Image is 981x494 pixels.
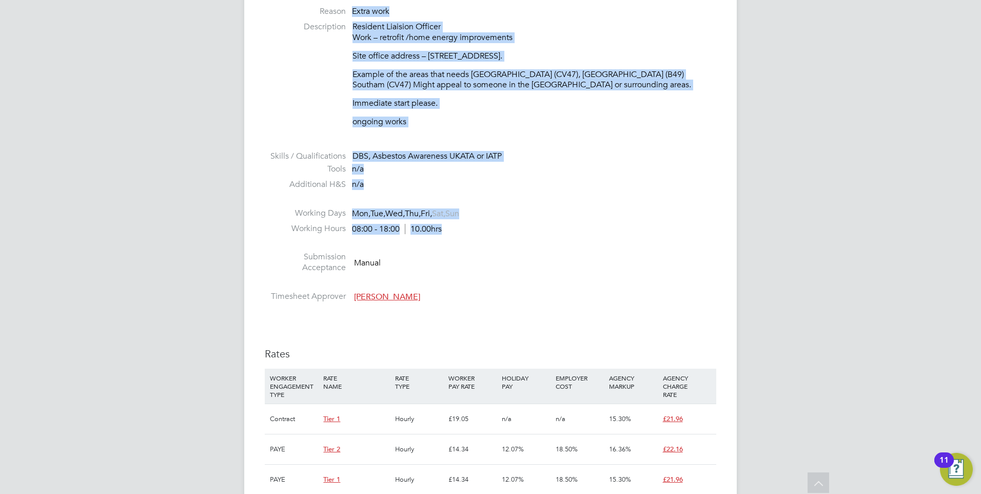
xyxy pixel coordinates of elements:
div: HOLIDAY PAY [499,369,553,395]
p: ongoing works [352,117,716,127]
div: Hourly [393,404,446,434]
span: n/a [556,414,565,423]
p: Site office address – [STREET_ADDRESS]. [352,51,716,62]
p: Immediate start please. [352,98,716,109]
div: AGENCY CHARGE RATE [660,369,714,404]
div: WORKER PAY RATE [446,369,499,395]
label: Skills / Qualifications [265,151,346,162]
span: Sun [445,208,459,219]
span: Tue, [370,208,385,219]
span: 18.50% [556,445,578,453]
span: Wed, [385,208,405,219]
label: Working Days [265,208,346,219]
p: Example of the areas that needs [GEOGRAPHIC_DATA] (CV47), [GEOGRAPHIC_DATA] (B49) Southam (CV47) ... [352,69,716,91]
span: 18.50% [556,475,578,484]
div: WORKER ENGAGEMENT TYPE [267,369,321,404]
div: EMPLOYER COST [553,369,606,395]
span: 15.30% [609,475,631,484]
div: DBS, Asbestos Awareness UKATA or IATP [352,151,716,162]
p: Resident Liaision Officer Work – retrofit /home energy improvements [352,22,716,43]
span: £22.16 [663,445,683,453]
label: Reason [265,6,346,17]
span: Extra work [352,6,389,16]
span: £21.96 [663,414,683,423]
span: Mon, [352,208,370,219]
span: Sat, [432,208,445,219]
div: 08:00 - 18:00 [352,224,442,235]
label: Working Hours [265,223,346,234]
h3: Rates [265,347,716,360]
div: £19.05 [446,404,499,434]
span: Manual [354,258,381,268]
label: Description [265,22,346,32]
button: Open Resource Center, 11 new notifications [940,453,973,486]
div: RATE NAME [321,369,392,395]
label: Tools [265,164,346,175]
span: 16.36% [609,445,631,453]
div: RATE TYPE [393,369,446,395]
span: n/a [352,164,364,174]
label: Submission Acceptance [265,252,346,273]
div: 11 [939,460,949,473]
span: Tier 1 [323,475,340,484]
div: AGENCY MARKUP [606,369,660,395]
span: £21.96 [663,475,683,484]
span: 12.07% [502,445,524,453]
span: n/a [352,179,364,189]
label: Timesheet Approver [265,291,346,302]
span: Tier 2 [323,445,340,453]
span: Thu, [405,208,421,219]
span: n/a [502,414,512,423]
span: 15.30% [609,414,631,423]
span: Fri, [421,208,432,219]
span: 10.00hrs [405,224,442,234]
label: Additional H&S [265,179,346,190]
div: Hourly [393,434,446,464]
span: [PERSON_NAME] [354,292,420,302]
span: Tier 1 [323,414,340,423]
div: £14.34 [446,434,499,464]
div: Contract [267,404,321,434]
span: 12.07% [502,475,524,484]
div: PAYE [267,434,321,464]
